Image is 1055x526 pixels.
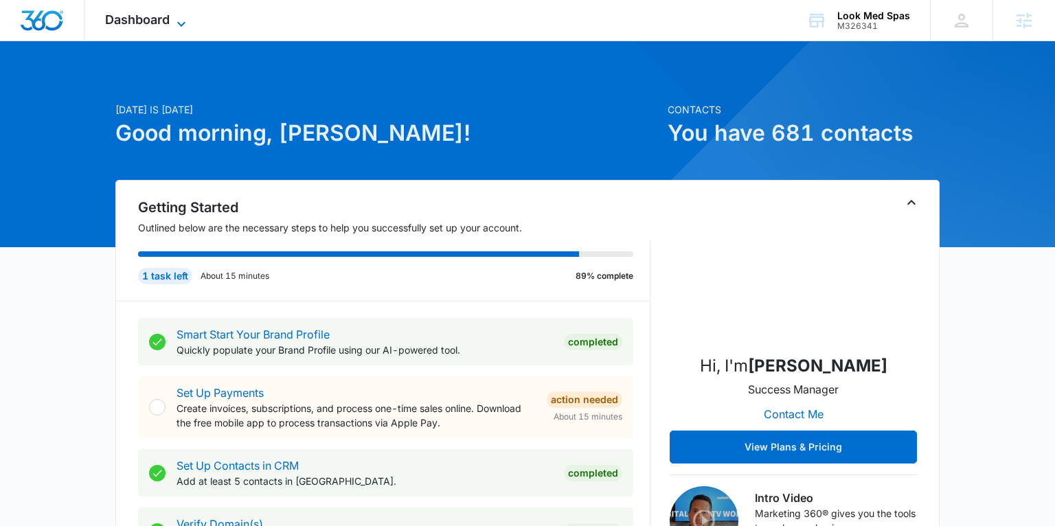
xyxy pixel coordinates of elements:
[670,431,917,464] button: View Plans & Pricing
[105,12,170,27] span: Dashboard
[36,36,151,47] div: Domain: [DOMAIN_NAME]
[152,81,231,90] div: Keywords by Traffic
[38,22,67,33] div: v 4.0.25
[748,381,839,398] p: Success Manager
[115,117,659,150] h1: Good morning, [PERSON_NAME]!
[725,205,862,343] img: Sam Coduto
[750,398,837,431] button: Contact Me
[668,102,940,117] p: Contacts
[554,411,622,423] span: About 15 minutes
[564,334,622,350] div: Completed
[137,80,148,91] img: tab_keywords_by_traffic_grey.svg
[177,386,264,400] a: Set Up Payments
[177,474,553,488] p: Add at least 5 contacts in [GEOGRAPHIC_DATA].
[668,117,940,150] h1: You have 681 contacts
[115,102,659,117] p: [DATE] is [DATE]
[755,490,917,506] h3: Intro Video
[177,328,330,341] a: Smart Start Your Brand Profile
[564,465,622,481] div: Completed
[201,270,269,282] p: About 15 minutes
[138,268,192,284] div: 1 task left
[177,343,553,357] p: Quickly populate your Brand Profile using our AI-powered tool.
[177,459,299,472] a: Set Up Contacts in CRM
[52,81,123,90] div: Domain Overview
[138,220,650,235] p: Outlined below are the necessary steps to help you successfully set up your account.
[576,270,633,282] p: 89% complete
[748,356,887,376] strong: [PERSON_NAME]
[22,36,33,47] img: website_grey.svg
[22,22,33,33] img: logo_orange.svg
[837,10,910,21] div: account name
[700,354,887,378] p: Hi, I'm
[37,80,48,91] img: tab_domain_overview_orange.svg
[837,21,910,31] div: account id
[138,197,650,218] h2: Getting Started
[903,194,920,211] button: Toggle Collapse
[547,391,622,408] div: Action Needed
[177,401,536,430] p: Create invoices, subscriptions, and process one-time sales online. Download the free mobile app t...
